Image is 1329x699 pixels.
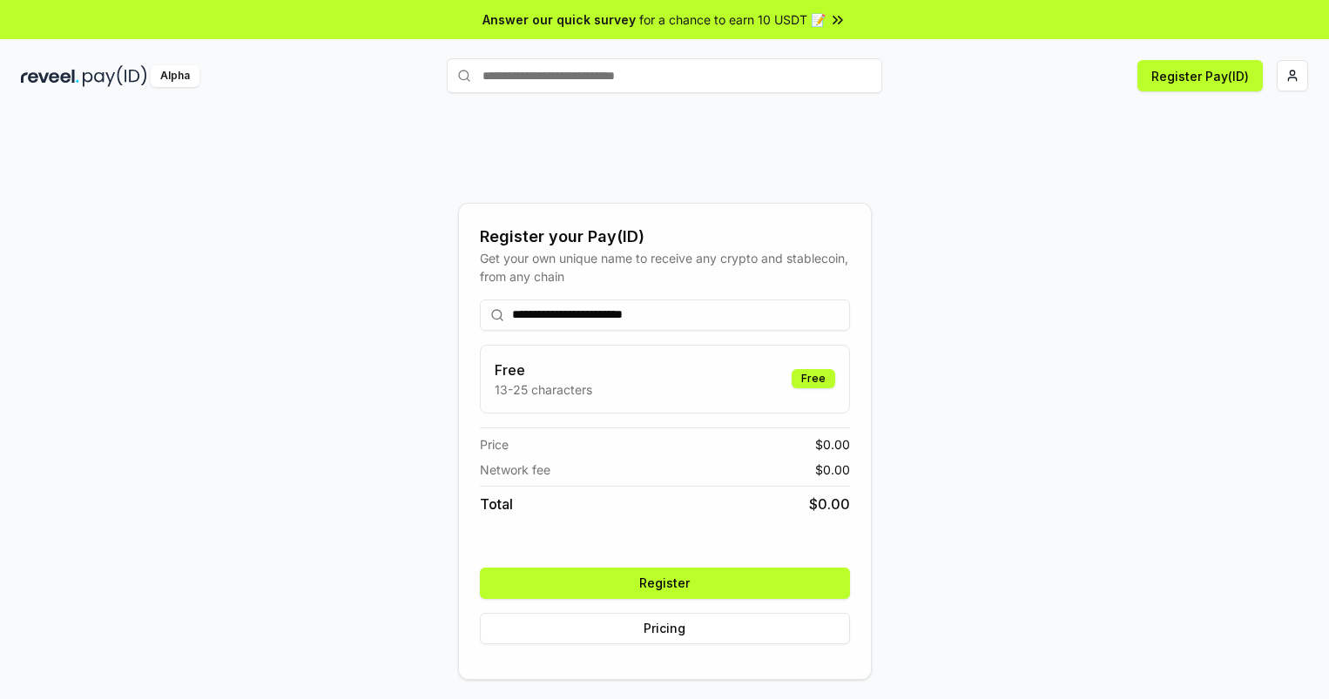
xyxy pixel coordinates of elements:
[495,360,592,380] h3: Free
[809,494,850,514] span: $ 0.00
[21,65,79,87] img: reveel_dark
[482,10,636,29] span: Answer our quick survey
[815,435,850,454] span: $ 0.00
[792,369,835,388] div: Free
[480,613,850,644] button: Pricing
[480,225,850,249] div: Register your Pay(ID)
[1137,60,1263,91] button: Register Pay(ID)
[480,568,850,599] button: Register
[639,10,826,29] span: for a chance to earn 10 USDT 📝
[495,380,592,399] p: 13-25 characters
[480,494,513,514] span: Total
[480,435,509,454] span: Price
[815,460,850,479] span: $ 0.00
[151,65,199,87] div: Alpha
[83,65,147,87] img: pay_id
[480,460,550,479] span: Network fee
[480,249,850,286] div: Get your own unique name to receive any crypto and stablecoin, from any chain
